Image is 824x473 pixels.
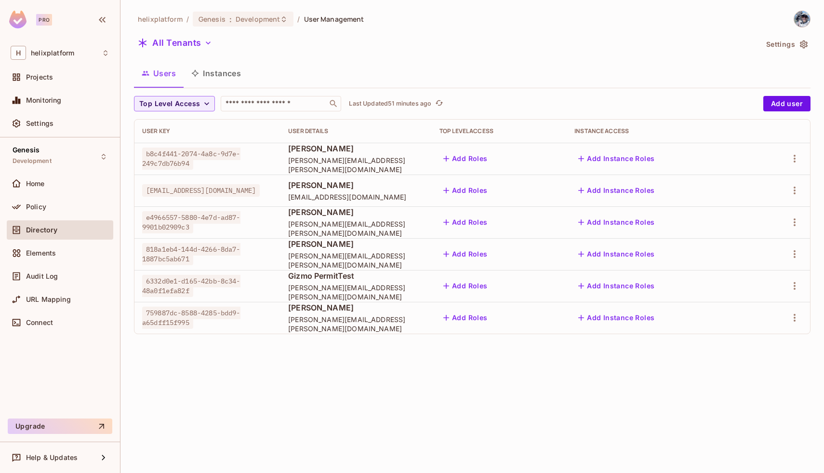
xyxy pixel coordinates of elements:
span: b8c4f441-2074-4a8c-9d7e-249c7db76b94 [142,148,240,170]
span: Workspace: helixplatform [31,49,74,57]
span: Click to refresh data [431,98,445,109]
button: Add Roles [439,215,492,230]
button: Upgrade [8,419,112,434]
span: Directory [26,226,57,234]
span: [PERSON_NAME][EMAIL_ADDRESS][PERSON_NAME][DOMAIN_NAME] [288,283,424,301]
button: Top Level Access [134,96,215,111]
li: / [297,14,300,24]
button: Add Instance Roles [574,215,658,230]
span: User Management [304,14,364,24]
span: Audit Log [26,272,58,280]
span: Top Level Access [139,98,200,110]
span: [PERSON_NAME] [288,302,424,313]
span: [PERSON_NAME] [288,207,424,217]
span: Development [236,14,280,24]
span: Development [13,157,52,165]
span: Genesis [13,146,40,154]
span: [PERSON_NAME][EMAIL_ADDRESS][PERSON_NAME][DOMAIN_NAME] [288,315,424,333]
button: Add Instance Roles [574,278,658,294]
button: Add Roles [439,151,492,166]
span: [PERSON_NAME] [288,143,424,154]
span: [PERSON_NAME][EMAIL_ADDRESS][PERSON_NAME][DOMAIN_NAME] [288,156,424,174]
span: refresh [435,99,443,108]
span: [PERSON_NAME] [288,180,424,190]
div: User Key [142,127,273,135]
span: [EMAIL_ADDRESS][DOMAIN_NAME] [288,192,424,202]
button: Add Roles [439,183,492,198]
button: All Tenants [134,35,216,51]
span: Home [26,180,45,188]
span: Help & Updates [26,454,78,461]
button: Add Instance Roles [574,246,658,262]
button: Add Roles [439,310,492,325]
button: Add Roles [439,278,492,294]
span: Monitoring [26,96,62,104]
span: Projects [26,73,53,81]
li: / [186,14,189,24]
img: SReyMgAAAABJRU5ErkJggg== [9,11,27,28]
button: Add Instance Roles [574,151,658,166]
span: 6332d0e1-d165-42bb-8c34-48a0f1efa82f [142,275,240,297]
button: refresh [433,98,445,109]
span: [PERSON_NAME][EMAIL_ADDRESS][PERSON_NAME][DOMAIN_NAME] [288,219,424,238]
div: Top Level Access [439,127,559,135]
button: Instances [184,61,249,85]
span: [EMAIL_ADDRESS][DOMAIN_NAME] [142,184,260,197]
button: Settings [762,37,811,52]
span: the active workspace [138,14,183,24]
div: Instance Access [574,127,744,135]
span: Connect [26,319,53,326]
span: [PERSON_NAME] [288,239,424,249]
div: User Details [288,127,424,135]
span: Policy [26,203,46,211]
span: Elements [26,249,56,257]
p: Last Updated 51 minutes ago [349,100,431,108]
span: 759887dc-8588-4285-bdd9-a65dff15f995 [142,307,240,329]
span: 818a1eb4-144d-4266-8da7-1887bc5ab671 [142,243,240,265]
button: Add Instance Roles [574,183,658,198]
span: Genesis [199,14,226,24]
div: Pro [36,14,52,26]
span: Gizmo PermitTest [288,270,424,281]
img: michael.amato@helix.com [794,11,810,27]
button: Add Instance Roles [574,310,658,325]
span: e4966557-5880-4e7d-ad87-9901b02909c3 [142,211,240,233]
button: Add Roles [439,246,492,262]
span: H [11,46,26,60]
span: : [229,15,232,23]
button: Users [134,61,184,85]
button: Add user [763,96,811,111]
span: Settings [26,120,53,127]
span: URL Mapping [26,296,71,303]
span: [PERSON_NAME][EMAIL_ADDRESS][PERSON_NAME][DOMAIN_NAME] [288,251,424,270]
